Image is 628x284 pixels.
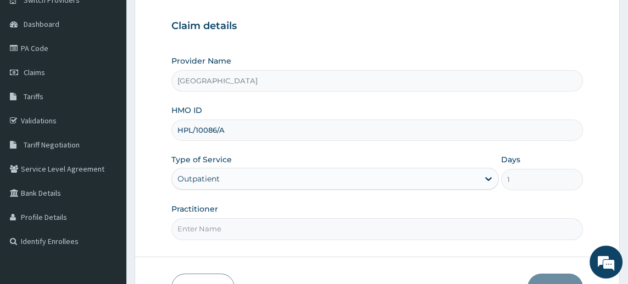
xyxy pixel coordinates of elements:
[57,61,185,76] div: Chat with us now
[171,20,583,32] h3: Claim details
[20,55,45,82] img: d_794563401_company_1708531726252_794563401
[5,177,209,215] textarea: Type your message and hit 'Enter'
[177,173,220,184] div: Outpatient
[171,218,583,240] input: Enter Name
[171,55,231,66] label: Provider Name
[171,203,218,214] label: Practitioner
[64,77,152,188] span: We're online!
[501,154,520,165] label: Days
[171,154,232,165] label: Type of Service
[24,19,59,29] span: Dashboard
[24,67,45,77] span: Claims
[171,105,202,116] label: HMO ID
[24,92,43,101] span: Tariffs
[171,120,583,141] input: Enter HMO ID
[24,140,80,150] span: Tariff Negotiation
[180,5,207,32] div: Minimize live chat window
